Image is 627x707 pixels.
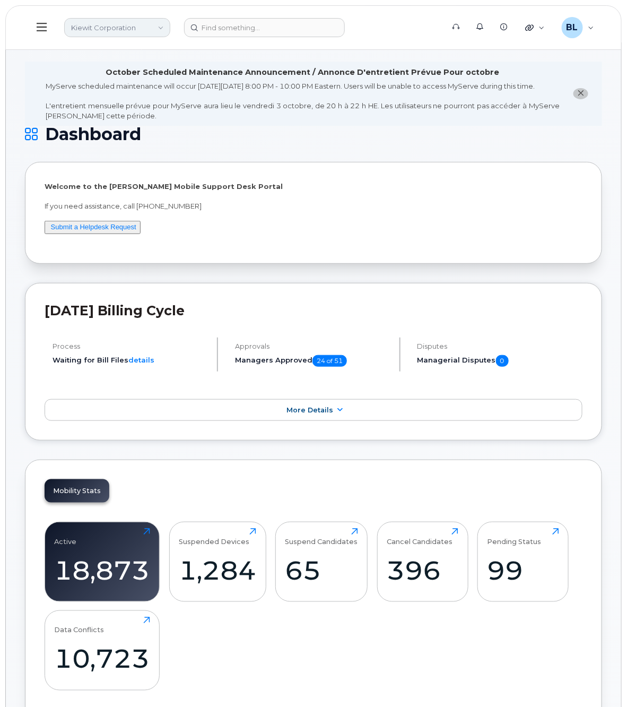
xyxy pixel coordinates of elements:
[45,201,582,211] p: If you need assistance, call [PHONE_NUMBER]
[106,67,500,78] div: October Scheduled Maintenance Announcement / Annonce D'entretient Prévue Pour octobre
[285,528,358,546] div: Suspend Candidates
[285,555,358,586] div: 65
[53,355,208,365] li: Waiting for Bill Files
[573,88,588,99] button: close notification
[179,528,256,596] a: Suspended Devices1,284
[128,356,154,364] a: details
[487,528,559,596] a: Pending Status99
[55,617,150,685] a: Data Conflicts10,723
[55,643,150,675] div: 10,723
[387,528,458,596] a: Cancel Candidates396
[55,617,104,634] div: Data Conflicts
[286,406,333,414] span: More Details
[45,126,141,142] span: Dashboard
[53,342,208,350] h4: Process
[235,355,390,367] h5: Managers Approved
[417,342,582,350] h4: Disputes
[285,528,358,596] a: Suspend Candidates65
[581,661,619,699] iframe: Messenger Launcher
[387,555,458,586] div: 396
[45,303,582,318] h2: [DATE] Billing Cycle
[45,182,582,192] p: Welcome to the [PERSON_NAME] Mobile Support Desk Portal
[51,223,136,231] a: Submit a Helpdesk Request
[417,355,582,367] h5: Managerial Disputes
[235,342,390,350] h4: Approvals
[46,81,560,120] div: MyServe scheduled maintenance will occur [DATE][DATE] 8:00 PM - 10:00 PM Eastern. Users will be u...
[179,528,249,546] div: Suspended Devices
[45,221,141,234] button: Submit a Helpdesk Request
[487,555,559,586] div: 99
[487,528,542,546] div: Pending Status
[55,555,150,586] div: 18,873
[55,528,77,546] div: Active
[55,528,150,596] a: Active18,873
[387,528,452,546] div: Cancel Candidates
[496,355,509,367] span: 0
[179,555,256,586] div: 1,284
[312,355,347,367] span: 24 of 51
